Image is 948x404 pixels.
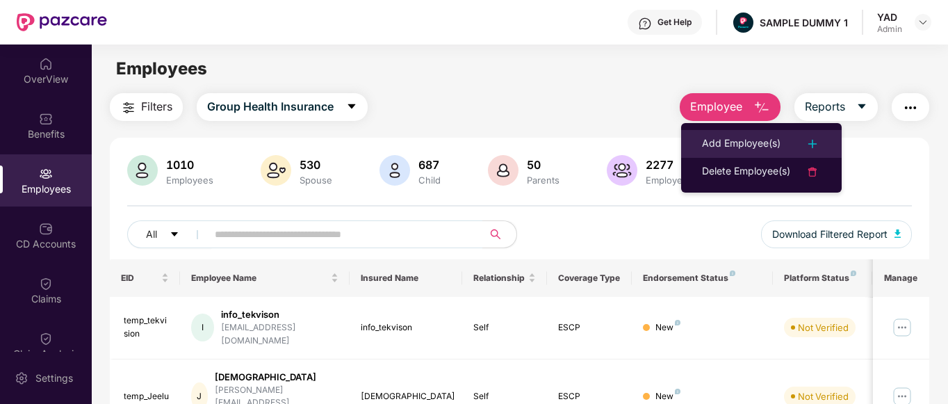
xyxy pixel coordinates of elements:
div: I [191,314,214,341]
img: svg+xml;base64,PHN2ZyB4bWxucz0iaHR0cDovL3d3dy53My5vcmcvMjAwMC9zdmciIHhtbG5zOnhsaW5rPSJodHRwOi8vd3... [261,155,291,186]
div: Employees [163,175,216,186]
img: svg+xml;base64,PHN2ZyBpZD0iQmVuZWZpdHMiIHhtbG5zPSJodHRwOi8vd3d3LnczLm9yZy8yMDAwL3N2ZyIgd2lkdGg9Ij... [39,112,53,126]
div: [DEMOGRAPHIC_DATA] [361,390,452,403]
th: Employee Name [180,259,350,297]
img: svg+xml;base64,PHN2ZyBpZD0iQ2xhaW0iIHhtbG5zPSJodHRwOi8vd3d3LnczLm9yZy8yMDAwL3N2ZyIgd2lkdGg9IjIwIi... [39,277,53,291]
img: svg+xml;base64,PHN2ZyB4bWxucz0iaHR0cDovL3d3dy53My5vcmcvMjAwMC9zdmciIHdpZHRoPSIyNCIgaGVpZ2h0PSIyNC... [120,99,137,116]
img: svg+xml;base64,PHN2ZyBpZD0iQ2xhaW0iIHhtbG5zPSJodHRwOi8vd3d3LnczLm9yZy8yMDAwL3N2ZyIgd2lkdGg9IjIwIi... [39,332,53,346]
img: svg+xml;base64,PHN2ZyB4bWxucz0iaHR0cDovL3d3dy53My5vcmcvMjAwMC9zdmciIHdpZHRoPSI4IiBoZWlnaHQ9IjgiIH... [675,389,680,394]
img: svg+xml;base64,PHN2ZyB4bWxucz0iaHR0cDovL3d3dy53My5vcmcvMjAwMC9zdmciIHhtbG5zOnhsaW5rPSJodHRwOi8vd3... [488,155,518,186]
button: Employee [680,93,781,121]
img: svg+xml;base64,PHN2ZyBpZD0iSGVscC0zMngzMiIgeG1sbnM9Imh0dHA6Ly93d3cudzMub3JnLzIwMDAvc3ZnIiB3aWR0aD... [638,17,652,31]
span: Reports [805,98,845,115]
span: Employees [116,58,207,79]
div: Parents [524,175,562,186]
div: 687 [416,158,443,172]
span: EID [121,273,159,284]
div: Employees+dependents [643,175,753,186]
div: Add Employee(s) [702,136,781,152]
div: 530 [297,158,335,172]
button: Allcaret-down [127,220,212,248]
div: Settings [31,371,77,385]
img: svg+xml;base64,PHN2ZyBpZD0iQ0RfQWNjb3VudHMiIGRhdGEtbmFtZT0iQ0QgQWNjb3VudHMiIHhtbG5zPSJodHRwOi8vd3... [39,222,53,236]
button: search [482,220,517,248]
button: Group Health Insurancecaret-down [197,93,368,121]
img: svg+xml;base64,PHN2ZyB4bWxucz0iaHR0cDovL3d3dy53My5vcmcvMjAwMC9zdmciIHhtbG5zOnhsaW5rPSJodHRwOi8vd3... [607,155,637,186]
button: Reportscaret-down [794,93,878,121]
div: 2277 [643,158,753,172]
div: 1010 [163,158,216,172]
img: svg+xml;base64,PHN2ZyBpZD0iSG9tZSIgeG1sbnM9Imh0dHA6Ly93d3cudzMub3JnLzIwMDAvc3ZnIiB3aWR0aD0iMjAiIG... [39,57,53,71]
div: Self [473,390,536,403]
div: Admin [877,24,902,35]
th: EID [110,259,181,297]
button: Filters [110,93,183,121]
div: Get Help [657,17,692,28]
div: Self [473,321,536,334]
img: svg+xml;base64,PHN2ZyB4bWxucz0iaHR0cDovL3d3dy53My5vcmcvMjAwMC9zdmciIHdpZHRoPSI4IiBoZWlnaHQ9IjgiIH... [675,320,680,325]
span: search [482,229,509,240]
th: Coverage Type [547,259,632,297]
div: temp_Jeelu [124,390,170,403]
span: Relationship [473,273,525,284]
div: YAD [877,10,902,24]
div: SAMPLE DUMMY 1 [760,16,848,29]
img: manageButton [891,316,913,339]
img: svg+xml;base64,PHN2ZyB4bWxucz0iaHR0cDovL3d3dy53My5vcmcvMjAwMC9zdmciIHhtbG5zOnhsaW5rPSJodHRwOi8vd3... [379,155,410,186]
span: Filters [141,98,172,115]
div: temp_tekvision [124,314,170,341]
img: svg+xml;base64,PHN2ZyBpZD0iRW1wbG95ZWVzIiB4bWxucz0iaHR0cDovL3d3dy53My5vcmcvMjAwMC9zdmciIHdpZHRoPS... [39,167,53,181]
div: 50 [524,158,562,172]
span: caret-down [856,101,867,113]
span: caret-down [170,229,179,241]
div: Not Verified [798,389,849,403]
span: Employee [690,98,742,115]
img: svg+xml;base64,PHN2ZyB4bWxucz0iaHR0cDovL3d3dy53My5vcmcvMjAwMC9zdmciIHhtbG5zOnhsaW5rPSJodHRwOi8vd3... [753,99,770,116]
div: Delete Employee(s) [702,163,790,180]
span: Employee Name [191,273,328,284]
img: svg+xml;base64,PHN2ZyB4bWxucz0iaHR0cDovL3d3dy53My5vcmcvMjAwMC9zdmciIHdpZHRoPSI4IiBoZWlnaHQ9IjgiIH... [730,270,735,276]
div: info_tekvison [221,308,338,321]
img: svg+xml;base64,PHN2ZyB4bWxucz0iaHR0cDovL3d3dy53My5vcmcvMjAwMC9zdmciIHhtbG5zOnhsaW5rPSJodHRwOi8vd3... [894,229,901,238]
div: info_tekvison [361,321,452,334]
div: Platform Status [784,273,860,284]
div: New [655,390,680,403]
th: Relationship [462,259,547,297]
div: Spouse [297,175,335,186]
div: Endorsement Status [643,273,762,284]
img: Pazcare_Alternative_logo-01-01.png [733,13,753,33]
img: svg+xml;base64,PHN2ZyB4bWxucz0iaHR0cDovL3d3dy53My5vcmcvMjAwMC9zdmciIHdpZHRoPSIyNCIgaGVpZ2h0PSIyNC... [804,136,821,152]
div: Not Verified [798,321,849,334]
div: ESCP [558,321,621,334]
span: Group Health Insurance [207,98,334,115]
div: Child [416,175,443,186]
img: New Pazcare Logo [17,13,107,31]
img: svg+xml;base64,PHN2ZyB4bWxucz0iaHR0cDovL3d3dy53My5vcmcvMjAwMC9zdmciIHhtbG5zOnhsaW5rPSJodHRwOi8vd3... [127,155,158,186]
div: ESCP [558,390,621,403]
img: svg+xml;base64,PHN2ZyBpZD0iU2V0dGluZy0yMHgyMCIgeG1sbnM9Imh0dHA6Ly93d3cudzMub3JnLzIwMDAvc3ZnIiB3aW... [15,371,28,385]
button: Download Filtered Report [761,220,913,248]
img: svg+xml;base64,PHN2ZyBpZD0iRHJvcGRvd24tMzJ4MzIiIHhtbG5zPSJodHRwOi8vd3d3LnczLm9yZy8yMDAwL3N2ZyIgd2... [917,17,929,28]
img: svg+xml;base64,PHN2ZyB4bWxucz0iaHR0cDovL3d3dy53My5vcmcvMjAwMC9zdmciIHdpZHRoPSIyNCIgaGVpZ2h0PSIyNC... [804,163,821,180]
img: svg+xml;base64,PHN2ZyB4bWxucz0iaHR0cDovL3d3dy53My5vcmcvMjAwMC9zdmciIHdpZHRoPSIyNCIgaGVpZ2h0PSIyNC... [902,99,919,116]
span: caret-down [346,101,357,113]
div: [EMAIL_ADDRESS][DOMAIN_NAME] [221,321,338,348]
div: New [655,321,680,334]
img: svg+xml;base64,PHN2ZyB4bWxucz0iaHR0cDovL3d3dy53My5vcmcvMjAwMC9zdmciIHdpZHRoPSI4IiBoZWlnaHQ9IjgiIH... [851,270,856,276]
span: Download Filtered Report [772,227,888,242]
span: All [146,227,157,242]
div: [DEMOGRAPHIC_DATA] [215,371,338,384]
th: Manage [873,259,929,297]
th: Insured Name [350,259,463,297]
